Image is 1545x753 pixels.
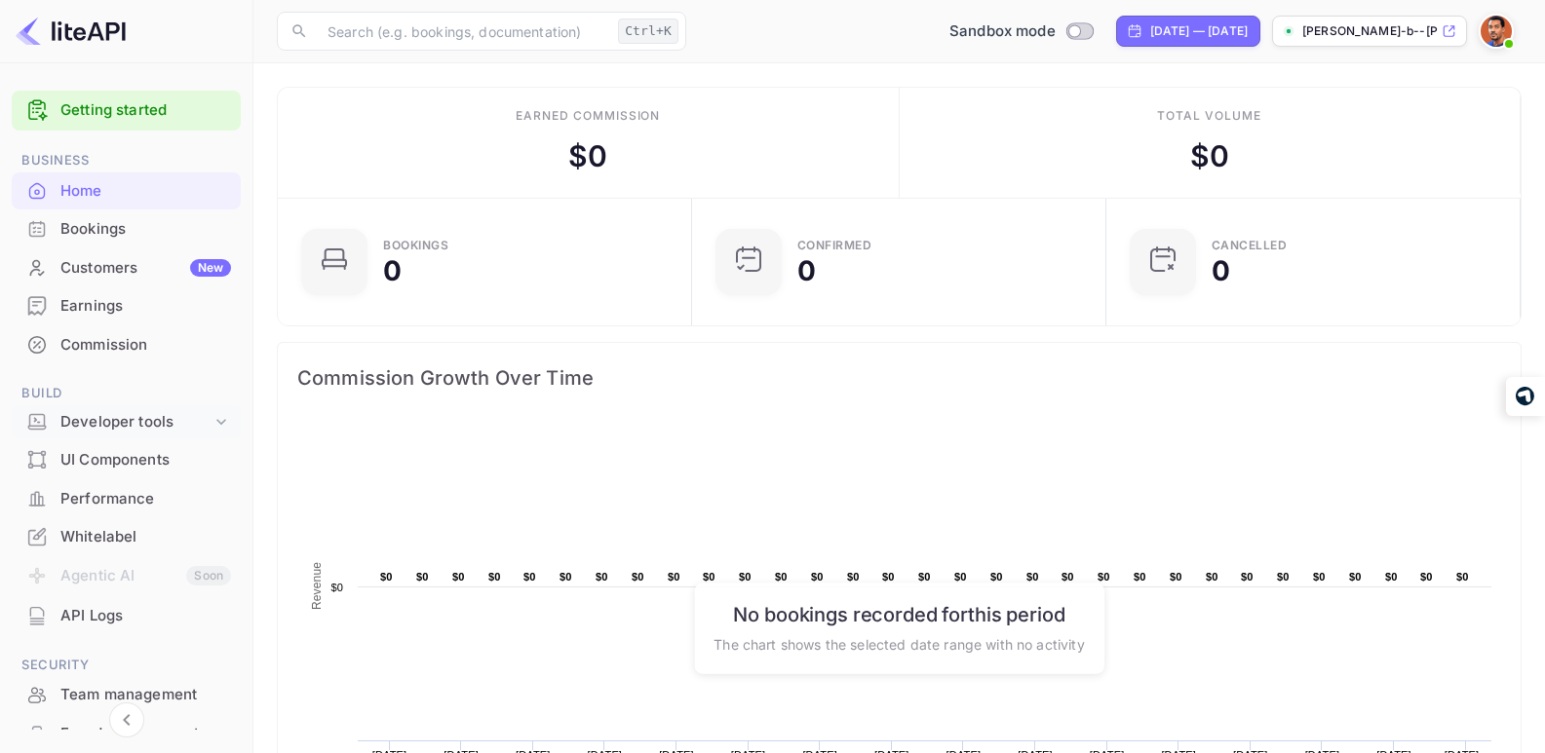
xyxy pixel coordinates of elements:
[12,441,241,479] div: UI Components
[12,441,241,477] a: UI Components
[1170,571,1182,583] text: $0
[1456,571,1469,583] text: $0
[60,449,231,471] div: UI Components
[1212,240,1288,251] div: CANCELLED
[12,676,241,712] a: Team management
[12,518,241,554] a: Whitelabel
[1026,571,1039,583] text: $0
[60,605,231,627] div: API Logs
[1157,107,1261,125] div: Total volume
[1241,571,1254,583] text: $0
[918,571,931,583] text: $0
[596,571,608,583] text: $0
[452,571,465,583] text: $0
[297,362,1501,394] span: Commission Growth Over Time
[1134,571,1146,583] text: $0
[797,240,872,251] div: Confirmed
[488,571,501,583] text: $0
[847,571,860,583] text: $0
[942,20,1101,43] div: Switch to Production mode
[714,633,1084,654] p: The chart shows the selected date range with no activity
[1302,22,1438,40] p: [PERSON_NAME]-b--[PERSON_NAME]-...
[16,16,126,47] img: LiteAPI logo
[1062,571,1074,583] text: $0
[12,655,241,676] span: Security
[12,172,241,208] a: Home
[775,571,788,583] text: $0
[12,91,241,131] div: Getting started
[12,715,241,751] a: Fraud management
[632,571,644,583] text: $0
[383,240,448,251] div: Bookings
[109,702,144,737] button: Collapse navigation
[60,257,231,280] div: Customers
[811,571,824,583] text: $0
[330,582,343,593] text: $0
[1349,571,1362,583] text: $0
[310,562,324,610] text: Revenue
[739,571,752,583] text: $0
[60,684,231,706] div: Team management
[12,518,241,556] div: Whitelabel
[12,597,241,633] a: API Logs
[12,249,241,287] div: CustomersNew
[703,571,715,583] text: $0
[12,676,241,714] div: Team management
[1313,571,1326,583] text: $0
[190,259,231,277] div: New
[60,723,231,745] div: Fraud management
[516,107,660,125] div: Earned commission
[560,571,572,583] text: $0
[568,134,607,178] div: $ 0
[12,405,241,439] div: Developer tools
[12,210,241,246] a: Bookings
[12,249,241,285] a: CustomersNew
[523,571,536,583] text: $0
[12,150,241,171] span: Business
[60,218,231,241] div: Bookings
[12,326,241,362] a: Commission
[668,571,680,583] text: $0
[416,571,429,583] text: $0
[60,526,231,548] div: Whitelabel
[12,287,241,325] div: Earnings
[12,172,241,210] div: Home
[12,383,241,404] span: Build
[12,326,241,364] div: Commission
[1481,16,1512,47] img: Yoseph B. Gebremedhin
[12,287,241,323] a: Earnings
[383,257,402,284] div: 0
[60,488,231,510] div: Performance
[1190,134,1229,178] div: $ 0
[1116,16,1260,47] div: Click to change the date range period
[12,480,241,516] a: Performance
[60,295,231,318] div: Earnings
[12,480,241,518] div: Performance
[60,411,212,433] div: Developer tools
[60,180,231,203] div: Home
[12,597,241,635] div: API Logs
[618,19,678,44] div: Ctrl+K
[1212,257,1230,284] div: 0
[1277,571,1290,583] text: $0
[714,602,1084,625] h6: No bookings recorded for this period
[1206,571,1218,583] text: $0
[949,20,1056,43] span: Sandbox mode
[1420,571,1433,583] text: $0
[12,210,241,248] div: Bookings
[1150,22,1248,40] div: [DATE] — [DATE]
[316,12,610,51] input: Search (e.g. bookings, documentation)
[1385,571,1398,583] text: $0
[380,571,393,583] text: $0
[882,571,895,583] text: $0
[954,571,967,583] text: $0
[990,571,1003,583] text: $0
[60,334,231,357] div: Commission
[797,257,816,284] div: 0
[1098,571,1110,583] text: $0
[60,99,231,122] a: Getting started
